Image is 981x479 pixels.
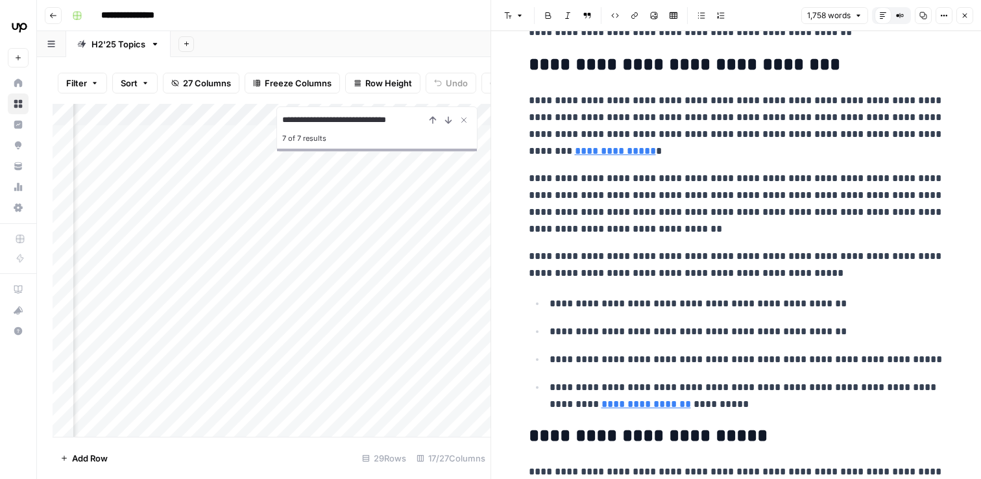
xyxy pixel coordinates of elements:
[8,301,28,320] div: What's new?
[8,135,29,156] a: Opportunities
[121,77,138,90] span: Sort
[365,77,412,90] span: Row Height
[53,448,115,469] button: Add Row
[345,73,420,93] button: Row Height
[163,73,239,93] button: 27 Columns
[58,73,107,93] button: Filter
[66,77,87,90] span: Filter
[72,452,108,465] span: Add Row
[265,77,332,90] span: Freeze Columns
[8,177,29,197] a: Usage
[183,77,231,90] span: 27 Columns
[8,156,29,177] a: Your Data
[8,93,29,114] a: Browse
[8,197,29,218] a: Settings
[426,73,476,93] button: Undo
[112,73,158,93] button: Sort
[8,114,29,135] a: Insights
[357,448,411,469] div: 29 Rows
[282,130,472,146] div: 7 of 7 results
[245,73,340,93] button: Freeze Columns
[807,10,851,21] span: 1,758 words
[801,7,868,24] button: 1,758 words
[8,73,29,93] a: Home
[91,38,145,51] div: H2'25 Topics
[425,112,441,128] button: Previous Result
[8,300,29,321] button: What's new?
[8,10,29,43] button: Workspace: Upwork
[411,448,490,469] div: 17/27 Columns
[66,31,171,57] a: H2'25 Topics
[446,77,468,90] span: Undo
[441,112,456,128] button: Next Result
[8,321,29,341] button: Help + Support
[456,112,472,128] button: Close Search
[8,15,31,38] img: Upwork Logo
[8,279,29,300] a: AirOps Academy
